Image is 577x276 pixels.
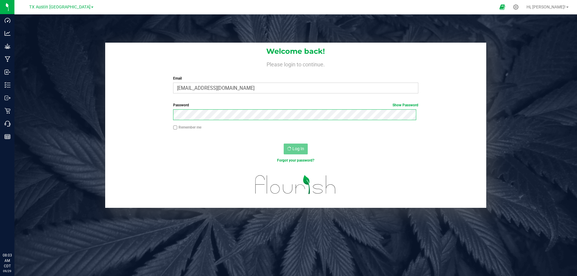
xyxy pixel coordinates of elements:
[173,76,418,81] label: Email
[173,103,189,107] span: Password
[29,5,90,10] span: TX Austin [GEOGRAPHIC_DATA]
[173,125,201,130] label: Remember me
[5,134,11,140] inline-svg: Reports
[3,253,12,269] p: 08:03 AM CDT
[5,30,11,36] inline-svg: Analytics
[527,5,566,9] span: Hi, [PERSON_NAME]!
[5,108,11,114] inline-svg: Retail
[173,126,177,130] input: Remember me
[292,146,304,151] span: Log In
[277,158,314,162] a: Forgot your password?
[3,269,12,273] p: 09/29
[5,69,11,75] inline-svg: Inbound
[284,144,308,154] button: Log In
[5,82,11,88] inline-svg: Inventory
[5,95,11,101] inline-svg: Outbound
[5,56,11,62] inline-svg: Manufacturing
[105,47,486,55] h1: Welcome back!
[5,43,11,49] inline-svg: Grow
[496,1,509,13] span: Open Ecommerce Menu
[512,4,520,10] div: Manage settings
[248,169,343,200] img: flourish_logo.svg
[392,103,418,107] a: Show Password
[5,121,11,127] inline-svg: Call Center
[105,60,486,67] h4: Please login to continue.
[5,17,11,23] inline-svg: Dashboard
